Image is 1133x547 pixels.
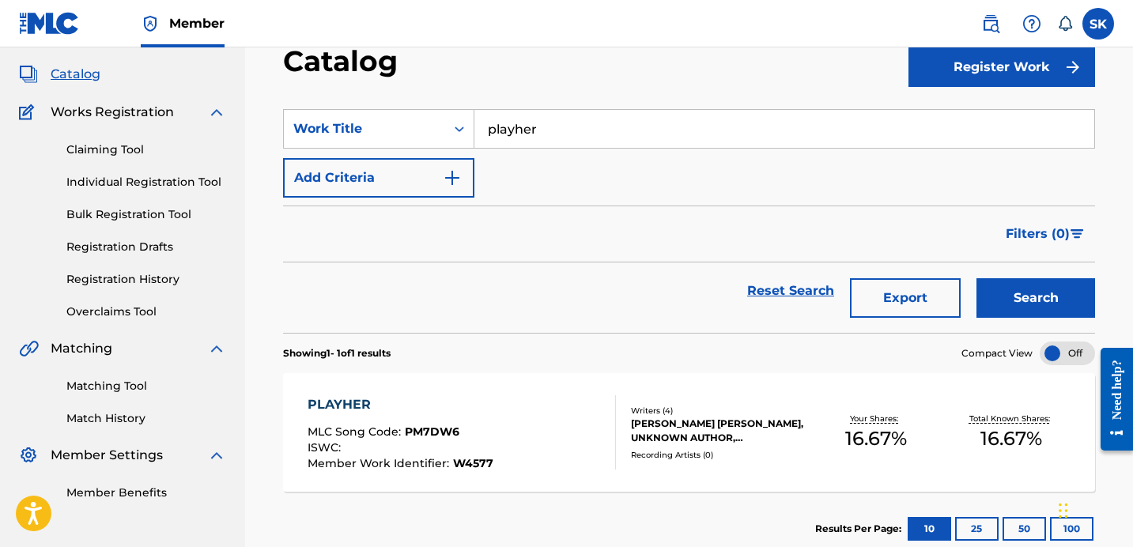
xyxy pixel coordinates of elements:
span: Compact View [961,346,1033,360]
button: 10 [908,517,951,541]
span: W4577 [453,456,493,470]
div: Drag [1059,487,1068,534]
a: Bulk Registration Tool [66,206,226,223]
div: PLAYHER [308,395,493,414]
p: Results Per Page: [815,522,905,536]
img: expand [207,339,226,358]
button: Add Criteria [283,158,474,198]
div: Work Title [293,119,436,138]
div: User Menu [1082,8,1114,40]
span: Catalog [51,65,100,84]
p: Your Shares: [850,413,902,424]
button: 25 [955,517,999,541]
a: Match History [66,410,226,427]
span: Member [169,14,225,32]
a: Public Search [975,8,1006,40]
div: [PERSON_NAME] [PERSON_NAME], UNKNOWN AUTHOR, [PERSON_NAME], [PERSON_NAME] [631,417,809,445]
span: Works Registration [51,103,174,122]
img: 9d2ae6d4665cec9f34b9.svg [443,168,462,187]
img: Matching [19,339,39,358]
span: Filters ( 0 ) [1006,224,1070,243]
button: Filters (0) [996,214,1095,254]
form: Search Form [283,109,1095,333]
button: 50 [1003,517,1046,541]
a: Registration Drafts [66,239,226,255]
img: MLC Logo [19,12,80,35]
div: Help [1016,8,1048,40]
img: search [981,14,1000,33]
p: Showing 1 - 1 of 1 results [283,346,391,360]
div: Writers ( 4 ) [631,405,809,417]
img: Works Registration [19,103,40,122]
span: Member Settings [51,446,163,465]
img: help [1022,14,1041,33]
a: Reset Search [739,273,842,308]
span: MLC Song Code : [308,424,405,439]
img: Member Settings [19,446,38,465]
span: ISWC : [308,440,345,455]
button: Search [976,278,1095,318]
img: Catalog [19,65,38,84]
span: 16.67 % [980,424,1042,453]
img: expand [207,446,226,465]
a: Matching Tool [66,378,226,394]
img: Top Rightsholder [141,14,160,33]
iframe: Resource Center [1089,335,1133,462]
button: Export [850,278,961,318]
img: expand [207,103,226,122]
img: f7272a7cc735f4ea7f67.svg [1063,58,1082,77]
span: 16.67 % [845,424,907,453]
a: Registration History [66,271,226,288]
h2: Catalog [283,43,406,79]
div: Recording Artists ( 0 ) [631,449,809,461]
a: Overclaims Tool [66,304,226,320]
a: PLAYHERMLC Song Code:PM7DW6ISWC:Member Work Identifier:W4577Writers (4)[PERSON_NAME] [PERSON_NAME... [283,373,1095,492]
p: Total Known Shares: [969,413,1054,424]
span: PM7DW6 [405,424,459,439]
a: CatalogCatalog [19,65,100,84]
span: Matching [51,339,112,358]
button: Register Work [908,47,1095,87]
div: Notifications [1057,16,1073,32]
a: Claiming Tool [66,141,226,158]
button: 100 [1050,517,1093,541]
span: Member Work Identifier : [308,456,453,470]
a: Individual Registration Tool [66,174,226,191]
img: filter [1071,229,1084,239]
a: Member Benefits [66,485,226,501]
iframe: Chat Widget [1054,471,1133,547]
